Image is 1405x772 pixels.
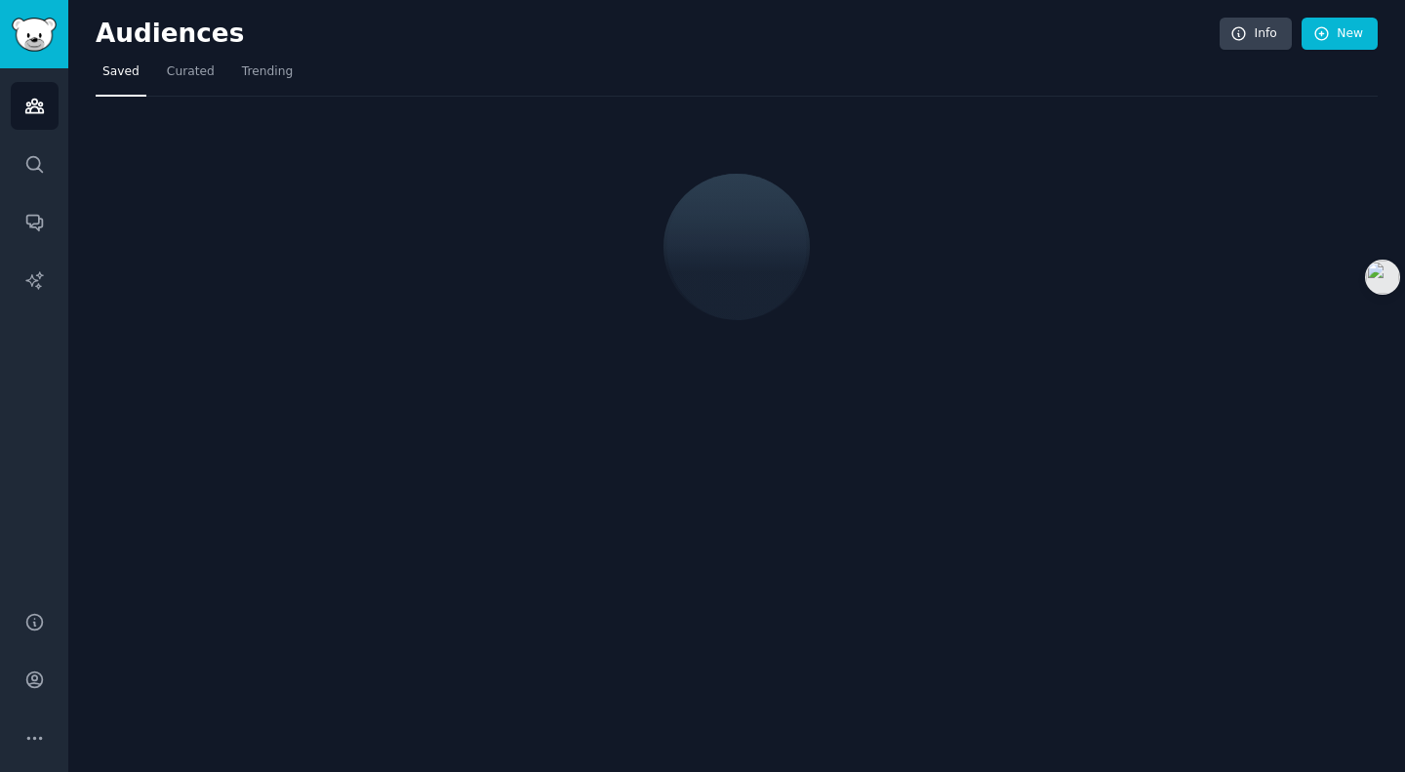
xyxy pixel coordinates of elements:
a: Info [1220,18,1292,51]
span: Trending [242,63,293,81]
span: Saved [102,63,140,81]
a: New [1302,18,1378,51]
a: Trending [235,57,300,97]
span: Curated [167,63,215,81]
a: Curated [160,57,221,97]
h2: Audiences [96,19,1220,50]
img: GummySearch logo [12,18,57,52]
a: Saved [96,57,146,97]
